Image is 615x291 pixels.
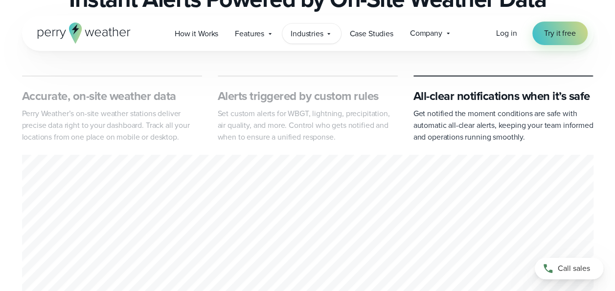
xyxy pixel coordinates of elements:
a: Case Studies [341,24,401,44]
p: Set custom alerts for WBGT, lightning, precipitation, air quality, and more. Control who gets not... [218,108,398,143]
a: Call sales [535,258,603,279]
span: Company [410,27,442,39]
p: Perry Weather’s on-site weather stations deliver precise data right to your dashboard. Track all ... [22,108,202,143]
span: Industries [291,28,323,40]
p: Get notified the moment conditions are safe with automatic all-clear alerts, keeping your team in... [413,108,593,143]
span: How it Works [175,28,218,40]
a: Try it free [532,22,587,45]
span: Call sales [558,263,590,274]
span: Features [235,28,264,40]
h3: All-clear notifications when it’s safe [413,88,593,104]
h3: Alerts triggered by custom rules [218,88,398,104]
h3: Accurate, on-site weather data [22,88,202,104]
a: Log in [496,27,517,39]
span: Case Studies [349,28,393,40]
a: How it Works [166,24,227,44]
span: Try it free [544,27,575,39]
